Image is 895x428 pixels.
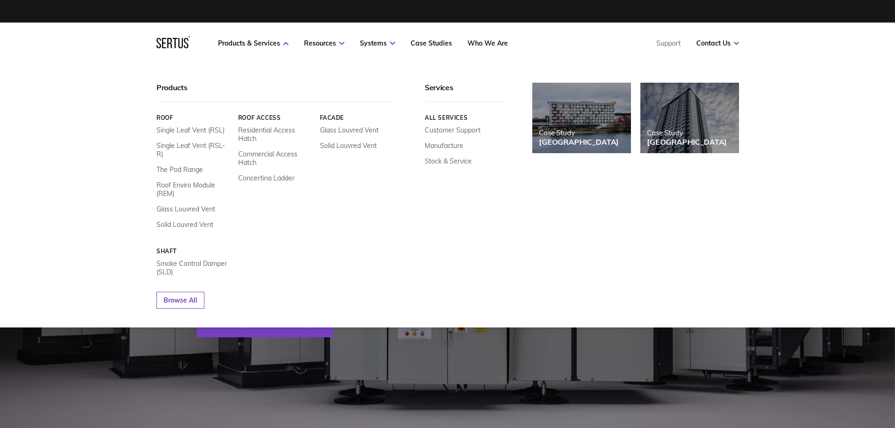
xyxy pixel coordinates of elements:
[238,114,312,121] a: Roof Access
[532,83,631,153] a: Case Study[GEOGRAPHIC_DATA]
[425,83,504,102] div: Services
[156,83,394,102] div: Products
[156,181,231,198] a: Roof Enviro Module (REM)
[156,141,231,158] a: Single Leaf Vent (RSL-R)
[156,126,225,134] a: Single Leaf Vent (RSL)
[467,39,508,47] a: Who We Are
[696,39,739,47] a: Contact Us
[539,137,619,147] div: [GEOGRAPHIC_DATA]
[425,126,481,134] a: Customer Support
[425,114,504,121] a: All services
[238,174,294,182] a: Concertina Ladder
[156,114,231,121] a: Roof
[156,220,213,229] a: Solid Louvred Vent
[319,114,394,121] a: Facade
[319,141,376,150] a: Solid Louvred Vent
[640,83,739,153] a: Case Study[GEOGRAPHIC_DATA]
[156,165,203,174] a: The Pod Range
[360,39,395,47] a: Systems
[539,128,619,137] div: Case Study
[156,205,215,213] a: Glass Louvred Vent
[304,39,344,47] a: Resources
[319,126,378,134] a: Glass Louvred Vent
[647,128,727,137] div: Case Study
[156,248,231,255] a: Shaft
[726,319,895,428] iframe: Chat Widget
[425,141,463,150] a: Manufacture
[156,259,231,276] a: Smoke Control Damper (SLD)
[238,150,312,167] a: Commercial Access Hatch
[156,292,204,309] a: Browse All
[647,137,727,147] div: [GEOGRAPHIC_DATA]
[238,126,312,143] a: Residential Access Hatch
[411,39,452,47] a: Case Studies
[656,39,681,47] a: Support
[425,157,472,165] a: Stock & Service
[218,39,288,47] a: Products & Services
